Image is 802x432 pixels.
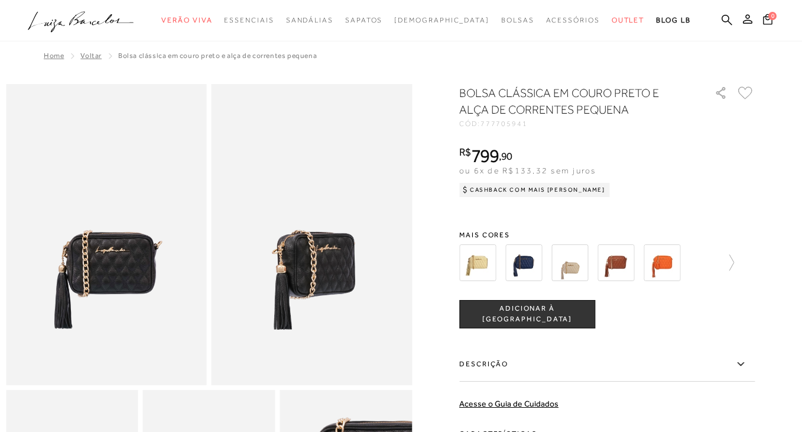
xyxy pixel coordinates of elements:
[224,9,274,31] a: noSubCategoriesText
[394,16,489,24] span: [DEMOGRAPHIC_DATA]
[459,147,471,157] i: R$
[460,304,595,324] span: ADICIONAR À [GEOGRAPHIC_DATA]
[501,150,512,162] span: 90
[345,9,382,31] a: noSubCategoriesText
[80,51,102,60] a: Voltar
[6,84,207,385] img: image
[459,183,610,197] div: Cashback com Mais [PERSON_NAME]
[345,16,382,24] span: Sapatos
[598,244,634,281] img: BOLSA CLÁSSICA EM COURO CARAMELO E ALÇA DE CORRENTES PEQUENA
[161,9,212,31] a: noSubCategoriesText
[768,12,777,20] span: 0
[224,16,274,24] span: Essenciais
[499,151,512,162] i: ,
[394,9,489,31] a: noSubCategoriesText
[459,231,755,238] span: Mais cores
[501,9,534,31] a: noSubCategoriesText
[546,9,600,31] a: noSubCategoriesText
[459,347,755,382] label: Descrição
[118,51,317,60] span: BOLSA CLÁSSICA EM COURO PRETO E ALÇA DE CORRENTES PEQUENA
[656,9,690,31] a: BLOG LB
[501,16,534,24] span: Bolsas
[212,84,413,385] img: image
[612,16,645,24] span: Outlet
[459,120,696,127] div: CÓD:
[759,13,776,29] button: 0
[551,244,588,281] img: BOLSA CLÁSSICA EM COURO BEGE NATA E ALÇA DE CORRENTES PEQUENA
[286,9,333,31] a: noSubCategoriesText
[459,244,496,281] img: BOLSA CLÁSSICA EM COURO AMARELO PALHA E ALÇA DE CORRENTES PEQUENA
[161,16,212,24] span: Verão Viva
[546,16,600,24] span: Acessórios
[459,399,559,408] a: Acesse o Guia de Cuidados
[286,16,333,24] span: Sandálias
[612,9,645,31] a: noSubCategoriesText
[480,120,528,128] span: 777705941
[459,166,596,175] span: ou 6x de R$133,32 sem juros
[471,145,499,166] span: 799
[459,300,595,328] button: ADICIONAR À [GEOGRAPHIC_DATA]
[459,85,681,118] h1: BOLSA CLÁSSICA EM COURO PRETO E ALÇA DE CORRENTES PEQUENA
[505,244,542,281] img: BOLSA CLÁSSICA EM COURO AZUL ATLÂNTICO E ALÇA DE CORRENTES PEQUENA
[644,244,680,281] img: BOLSA CLÁSSICA EM COURO LARANJA E ALÇA DE CORRENTES PEQUENA
[44,51,64,60] a: Home
[656,16,690,24] span: BLOG LB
